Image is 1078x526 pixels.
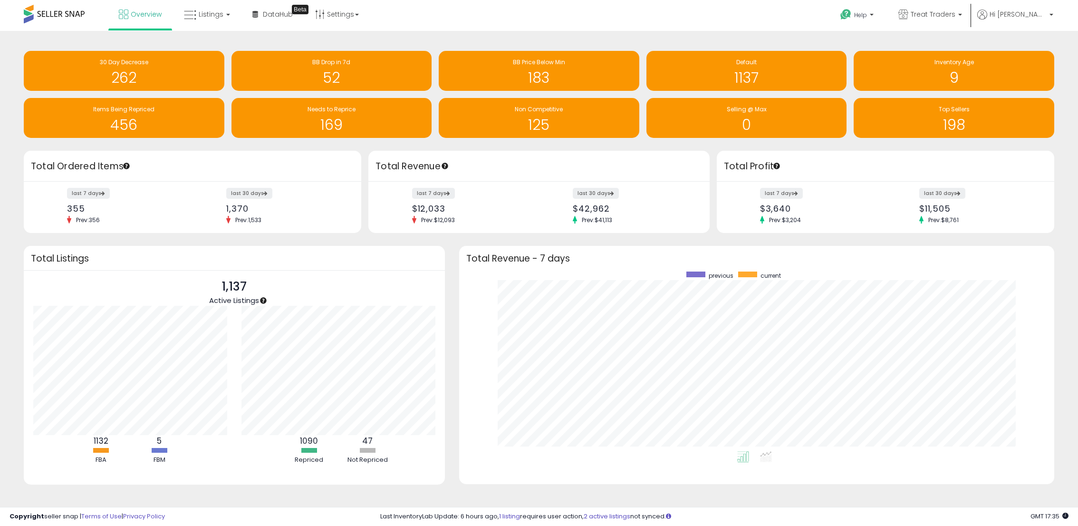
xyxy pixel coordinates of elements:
a: BB Drop in 7d 52 [231,51,432,91]
span: Overview [131,10,162,19]
a: 1 listing [499,512,520,521]
span: DataHub [263,10,293,19]
div: Tooltip anchor [259,296,268,305]
h1: 125 [443,117,635,133]
span: Non Competitive [515,105,563,113]
h3: Total Revenue [375,160,703,173]
span: BB Drop in 7d [312,58,350,66]
div: $3,640 [760,204,878,214]
a: Needs to Reprice 169 [231,98,432,138]
div: $11,505 [919,204,1038,214]
p: 1,137 [209,278,259,296]
span: 30 Day Decrease [100,58,148,66]
span: Selling @ Max [727,105,767,113]
b: 47 [362,435,373,447]
span: Prev: $8,761 [924,216,963,224]
span: Prev: $12,093 [416,216,460,224]
a: 30 Day Decrease 262 [24,51,224,91]
a: 2 active listings [584,512,630,521]
label: last 30 days [226,188,272,199]
h1: 52 [236,70,427,86]
span: Prev: 356 [71,216,105,224]
span: Help [854,11,867,19]
div: 1,370 [226,204,345,214]
div: Tooltip anchor [441,162,449,170]
h1: 456 [29,117,220,133]
div: Tooltip anchor [122,162,131,170]
h1: 169 [236,117,427,133]
span: Inventory Age [934,58,974,66]
h3: Total Ordered Items [31,160,354,173]
span: 2025-09-6 17:35 GMT [1030,512,1068,521]
a: BB Price Below Min 183 [439,51,639,91]
div: Repriced [280,456,337,465]
div: $12,033 [412,204,532,214]
a: Non Competitive 125 [439,98,639,138]
h1: 9 [858,70,1049,86]
span: Needs to Reprice [308,105,356,113]
span: Prev: 1,533 [231,216,266,224]
h1: 183 [443,70,635,86]
h3: Total Listings [31,255,438,262]
a: Hi [PERSON_NAME] [977,10,1053,31]
span: Hi [PERSON_NAME] [990,10,1047,19]
label: last 30 days [573,188,619,199]
span: Prev: $3,204 [764,216,806,224]
div: Last InventoryLab Update: 6 hours ago, requires user action, not synced. [380,512,1068,521]
strong: Copyright [10,512,44,521]
h1: 262 [29,70,220,86]
div: Tooltip anchor [772,162,781,170]
b: 5 [157,435,162,447]
label: last 7 days [760,188,803,199]
h1: 198 [858,117,1049,133]
span: BB Price Below Min [513,58,565,66]
div: Not Repriced [339,456,396,465]
div: 355 [67,204,185,214]
label: last 30 days [919,188,965,199]
h1: 1137 [651,70,842,86]
a: Privacy Policy [123,512,165,521]
span: current [760,272,781,280]
h1: 0 [651,117,842,133]
a: Selling @ Max 0 [646,98,847,138]
div: seller snap | | [10,512,165,521]
span: Treat Traders [911,10,955,19]
span: previous [709,272,733,280]
a: Default 1137 [646,51,847,91]
a: Top Sellers 198 [854,98,1054,138]
i: Get Help [840,9,852,20]
span: Default [736,58,757,66]
span: Top Sellers [939,105,970,113]
div: $42,962 [573,204,693,214]
div: FBA [72,456,129,465]
div: Tooltip anchor [292,5,308,14]
span: Active Listings [209,295,259,305]
label: last 7 days [412,188,455,199]
h3: Total Profit [724,160,1047,173]
span: Items Being Repriced [93,105,154,113]
div: FBM [131,456,188,465]
i: Click here to read more about un-synced listings. [666,513,671,519]
a: Items Being Repriced 456 [24,98,224,138]
b: 1090 [300,435,318,447]
a: Inventory Age 9 [854,51,1054,91]
h3: Total Revenue - 7 days [466,255,1047,262]
span: Prev: $41,113 [577,216,617,224]
a: Terms of Use [81,512,122,521]
b: 1132 [94,435,108,447]
label: last 7 days [67,188,110,199]
a: Help [833,1,883,31]
span: Listings [199,10,223,19]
